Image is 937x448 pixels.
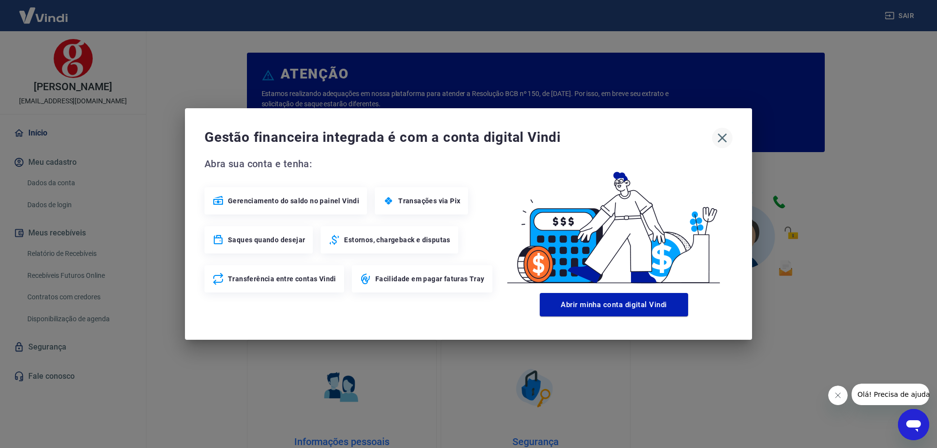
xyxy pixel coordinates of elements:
[228,274,336,284] span: Transferência entre contas Vindi
[398,196,460,206] span: Transações via Pix
[228,235,305,245] span: Saques quando desejar
[204,128,712,147] span: Gestão financeira integrada é com a conta digital Vindi
[495,156,733,289] img: Good Billing
[898,409,929,440] iframe: Botão para abrir a janela de mensagens
[204,156,495,172] span: Abra sua conta e tenha:
[375,274,485,284] span: Facilidade em pagar faturas Tray
[828,386,848,405] iframe: Fechar mensagem
[228,196,359,206] span: Gerenciamento do saldo no painel Vindi
[6,7,82,15] span: Olá! Precisa de ajuda?
[540,293,688,316] button: Abrir minha conta digital Vindi
[852,384,929,405] iframe: Mensagem da empresa
[344,235,450,245] span: Estornos, chargeback e disputas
